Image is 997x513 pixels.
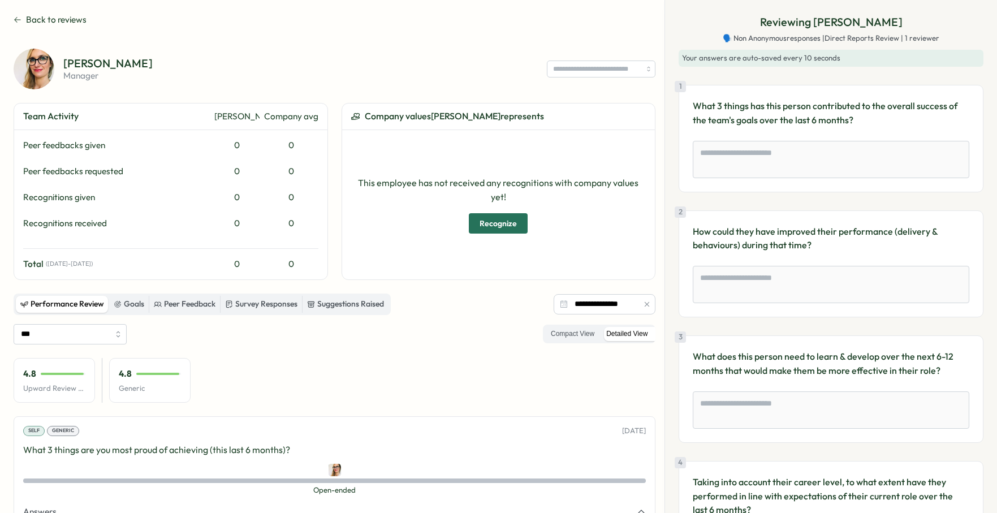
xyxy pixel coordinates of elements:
div: 0 [264,258,318,270]
p: What 3 things are you most proud of achieving (this last 6 months)? [23,443,646,457]
div: Company avg [264,110,318,123]
div: Peer feedbacks given [23,139,210,152]
div: 0 [264,165,318,178]
span: ( [DATE] - [DATE] ) [46,260,93,268]
div: Peer Feedback [154,298,215,311]
div: Survey Responses [225,298,297,311]
div: 0 [214,139,260,152]
div: Self [23,426,45,436]
div: Performance Review [20,298,104,311]
span: Back to reviews [26,14,87,26]
button: Recognize [469,213,528,234]
div: 0 [264,139,318,152]
div: 0 [214,258,260,270]
label: Compact View [545,327,600,341]
div: Team Activity [23,109,210,123]
p: What 3 things has this person contributed to the overall success of the team's goals over the las... [693,99,969,127]
p: How could they have improved their performance (delivery & behaviours) during that time? [693,225,969,253]
div: 0 [214,191,260,204]
p: [DATE] [622,426,646,436]
div: Generic [47,426,79,436]
button: Back to reviews [14,14,87,26]
div: 1 [675,81,686,92]
p: 4.8 [23,368,36,380]
span: 🗣️ Non Anonymous responses | Direct Reports Review | 1 reviewer [723,33,939,44]
p: [PERSON_NAME] [63,58,153,69]
div: 2 [675,206,686,218]
span: Total [23,258,44,270]
p: 4.8 [119,368,132,380]
span: Recognize [480,214,517,233]
span: Your answers are auto-saved every 10 seconds [682,53,840,62]
div: 0 [214,165,260,178]
label: Detailed View [601,327,653,341]
div: 0 [264,191,318,204]
div: Suggestions Raised [307,298,384,311]
div: 0 [214,217,260,230]
div: Peer feedbacks requested [23,165,210,178]
span: Company values [PERSON_NAME] represents [365,109,544,123]
div: [PERSON_NAME] [214,110,260,123]
img: Leigh Carrington [329,464,341,476]
div: Recognitions given [23,191,210,204]
div: 4 [675,457,686,468]
p: manager [63,71,153,80]
img: Leigh Carrington [14,49,54,89]
p: What does this person need to learn & develop over the next 6-12 months that would make them be m... [693,350,969,378]
div: 0 [264,217,318,230]
div: Goals [114,298,144,311]
p: This employee has not received any recognitions with company values yet! [351,176,646,204]
span: Open-ended [23,485,646,495]
div: 3 [675,331,686,343]
div: Recognitions received [23,217,210,230]
p: Generic [119,383,181,394]
p: Reviewing [PERSON_NAME] [760,14,903,31]
p: Upward Review Avg [23,383,85,394]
